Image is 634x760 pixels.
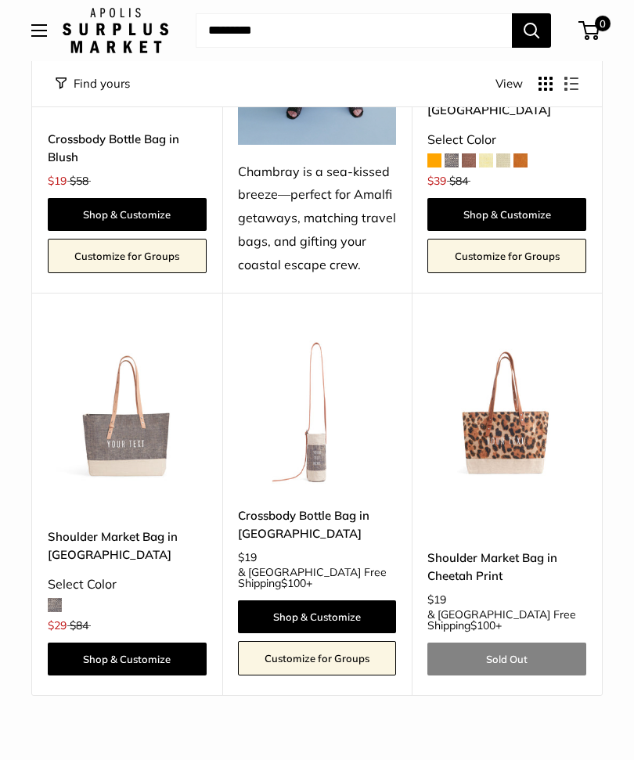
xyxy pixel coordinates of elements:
a: Crossbody Bottle Bag in Blush [48,130,207,167]
a: Customize for Groups [48,239,207,273]
a: Customize for Groups [427,239,586,273]
img: description_Our first Crossbody Bottle Bag [238,332,397,491]
img: Apolis: Surplus Market [63,8,168,53]
a: Shoulder Market Bag in Cheetah Print [427,549,586,585]
span: $84 [449,174,468,188]
span: 0 [595,16,611,31]
a: Shop & Customize [48,198,207,231]
a: Sold Out [427,643,586,675]
span: & [GEOGRAPHIC_DATA] Free Shipping + [427,609,586,631]
a: Shop & Customize [427,198,586,231]
button: Open menu [31,24,47,37]
span: $39 [427,174,446,188]
img: description_Our first Chambray Shoulder Market Bag [48,332,207,491]
span: $58 [70,174,88,188]
a: Shop & Customize [48,643,207,675]
a: Shoulder Market Bag in [GEOGRAPHIC_DATA] [48,528,207,564]
div: Select Color [427,128,586,152]
input: Search... [196,13,512,48]
span: $84 [70,618,88,632]
span: & [GEOGRAPHIC_DATA] Free Shipping + [238,567,397,589]
a: description_Our first Chambray Shoulder Market Bagdescription_Adjustable soft leather handle [48,332,207,491]
span: $19 [238,550,257,564]
a: Shop & Customize [238,600,397,633]
a: Crossbody Bottle Bag in [GEOGRAPHIC_DATA] [238,506,397,543]
span: View [495,73,523,95]
span: $100 [281,576,306,590]
a: description_Our first Crossbody Bottle Bagdescription_Effortless style no matter where you are [238,332,397,491]
a: description_Make it yours with custom printed text.Shoulder Market Bag in Cheetah Print [427,332,586,491]
span: $100 [470,618,495,632]
button: Display products as list [564,77,578,91]
button: Display products as grid [539,77,553,91]
div: Select Color [48,573,207,596]
a: 0 [580,21,600,40]
button: Filter collection [56,73,130,95]
span: $29 [48,618,67,632]
div: Chambray is a sea-kissed breeze—perfect for Amalfi getaways, matching travel bags, and gifting yo... [238,160,397,278]
a: Customize for Groups [238,641,397,675]
button: Search [512,13,551,48]
span: $19 [48,174,67,188]
img: description_Make it yours with custom printed text. [427,332,586,491]
span: $19 [427,593,446,607]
